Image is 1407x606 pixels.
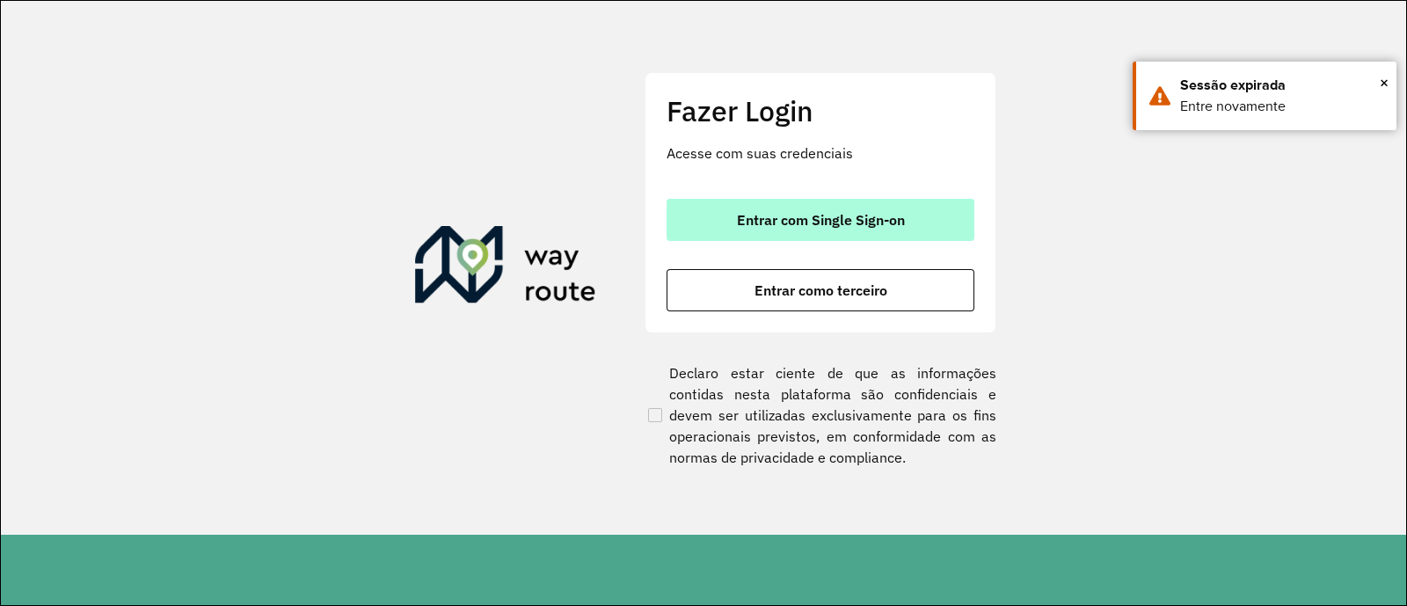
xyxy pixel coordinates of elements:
img: Roteirizador AmbevTech [415,226,596,310]
label: Declaro estar ciente de que as informações contidas nesta plataforma são confidenciais e devem se... [645,362,996,468]
button: Close [1380,69,1389,96]
span: Entrar como terceiro [755,283,887,297]
span: Entrar com Single Sign-on [737,213,905,227]
div: Entre novamente [1180,96,1383,117]
h2: Fazer Login [667,94,974,128]
div: Sessão expirada [1180,75,1383,96]
button: button [667,199,974,241]
p: Acesse com suas credenciais [667,142,974,164]
button: button [667,269,974,311]
span: × [1380,69,1389,96]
